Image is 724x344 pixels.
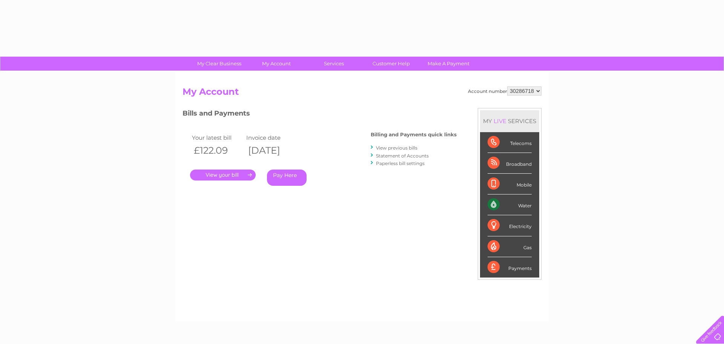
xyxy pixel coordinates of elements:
a: Customer Help [360,57,422,71]
a: . [190,170,256,180]
div: Payments [488,257,532,278]
th: [DATE] [244,143,299,158]
a: My Clear Business [188,57,250,71]
a: Pay Here [267,170,307,186]
th: £122.09 [190,143,244,158]
a: Paperless bill settings [376,160,425,166]
td: Your latest bill [190,133,244,143]
a: Statement of Accounts [376,153,429,159]
h2: My Account [183,86,541,101]
div: Account number [468,86,541,96]
div: Broadband [488,153,532,174]
a: Make A Payment [417,57,480,71]
div: Electricity [488,215,532,236]
a: View previous bills [376,145,417,151]
td: Invoice date [244,133,299,143]
a: Services [303,57,365,71]
div: LIVE [492,117,508,125]
h3: Bills and Payments [183,108,457,121]
div: MY SERVICES [480,110,539,132]
div: Telecoms [488,132,532,153]
a: My Account [245,57,308,71]
div: Gas [488,236,532,257]
div: Mobile [488,174,532,194]
div: Water [488,194,532,215]
h4: Billing and Payments quick links [371,132,457,137]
